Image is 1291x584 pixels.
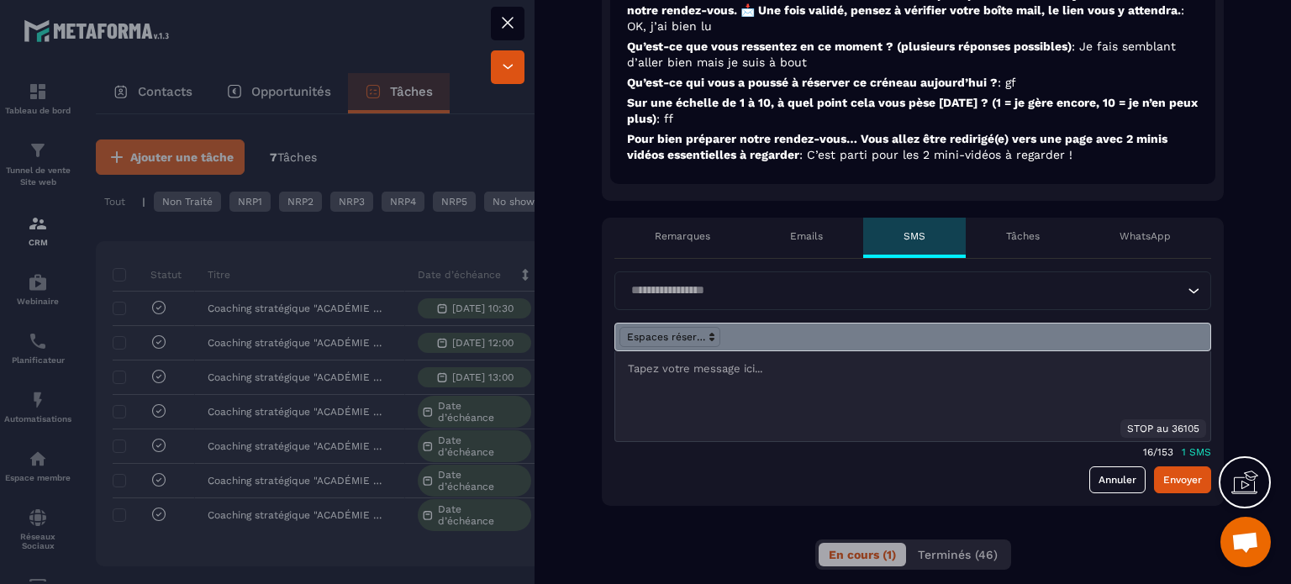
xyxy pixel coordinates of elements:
[625,281,1183,300] input: Search for option
[1154,466,1211,493] button: Envoyer
[790,229,823,243] p: Emails
[627,95,1199,127] p: Sur une échelle de 1 à 10, à quel point cela vous pèse [DATE] ? (1 = je gère encore, 10 = je n’en...
[1006,229,1040,243] p: Tâches
[998,76,1016,89] span: : gf
[627,131,1199,163] p: Pour bien préparer notre rendez-vous… Vous allez être redirigé(e) vers une page avec 2 minis vidé...
[1120,419,1206,438] div: STOP au 36105
[627,39,1199,71] p: Qu’est-ce que vous ressentez en ce moment ? (plusieurs réponses possibles)
[655,229,710,243] p: Remarques
[1220,517,1271,567] div: Ouvrir le chat
[614,271,1211,310] div: Search for option
[918,548,998,561] span: Terminés (46)
[1157,446,1173,458] p: 153
[799,148,1072,161] span: : C’est parti pour les 2 mini-vidéos à regarder !
[627,75,1199,91] p: Qu’est-ce qui vous a poussé à réserver ce créneau aujourd’hui ?
[656,112,673,125] span: : ff
[819,543,906,566] button: En cours (1)
[1182,446,1211,458] p: 1 SMS
[908,543,1008,566] button: Terminés (46)
[829,548,896,561] span: En cours (1)
[904,229,925,243] p: SMS
[1120,229,1171,243] p: WhatsApp
[1089,466,1146,493] a: Annuler
[1143,446,1157,458] p: 16/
